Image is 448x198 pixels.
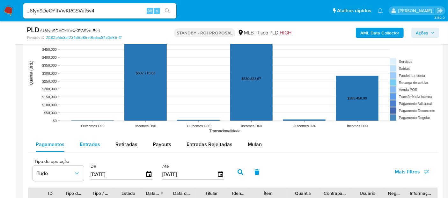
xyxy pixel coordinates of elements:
[337,7,371,14] span: Atalhos rápidos
[280,29,291,36] span: HIGH
[416,28,428,38] span: Ações
[378,8,383,13] a: Notificações
[23,7,176,15] input: Pesquise usuários ou casos...
[398,8,434,14] p: erico.trevizan@mercadopago.com.br
[161,6,174,15] button: search-icon
[174,28,235,37] p: STANDBY - ROI PROPOSAL
[360,28,399,38] b: AML Data Collector
[356,28,404,38] button: AML Data Collector
[411,28,439,38] button: Ações
[437,7,443,14] a: Sair
[40,27,100,34] span: # J61yn9DeOYItVwKRGSVut5v4
[46,35,121,40] a: 2082bfdd3af234d5b85e9bdaa84c0d65
[147,8,152,14] span: Alt
[27,25,40,35] b: PLD
[434,15,445,20] span: 3.152.0
[156,8,158,14] span: s
[238,29,254,36] div: MLB
[27,35,44,40] b: Person ID
[256,29,291,36] span: Risco PLD:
